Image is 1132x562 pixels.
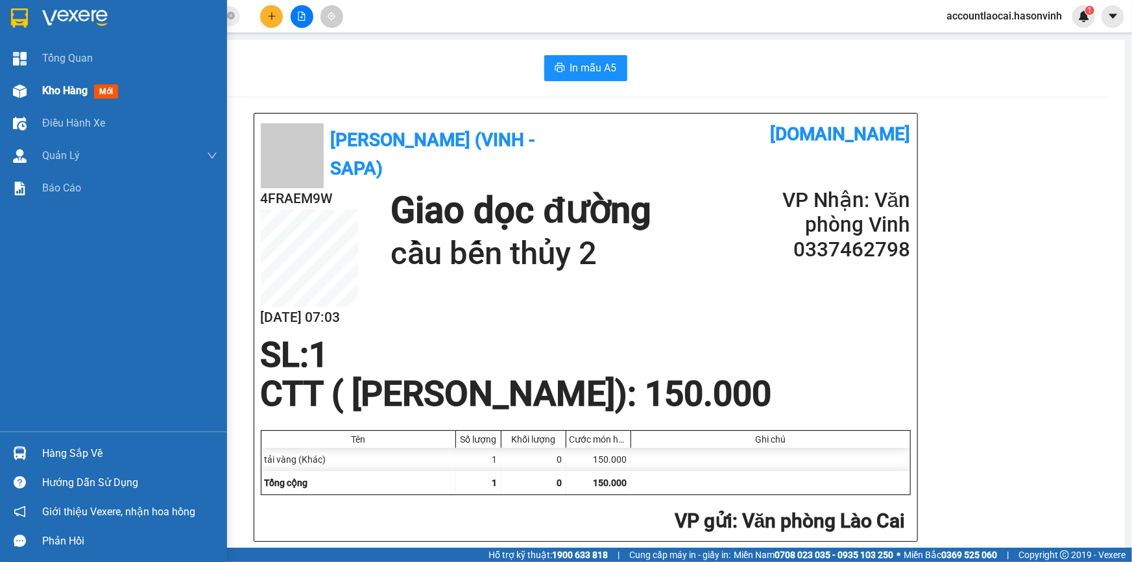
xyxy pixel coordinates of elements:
[904,548,997,562] span: Miền Bắc
[327,12,336,21] span: aim
[1102,5,1124,28] button: caret-down
[42,504,195,520] span: Giới thiệu Vexere, nhận hoa hồng
[261,335,309,375] span: SL:
[261,508,906,535] h2: : Văn phòng Lào Cai
[261,307,358,328] h2: [DATE] 07:03
[42,84,88,97] span: Kho hàng
[555,62,565,75] span: printer
[207,151,217,161] span: down
[291,5,313,28] button: file-add
[618,548,620,562] span: |
[227,12,235,19] span: close-circle
[13,52,27,66] img: dashboard-icon
[1087,6,1092,15] span: 1
[68,75,239,165] h1: Giao dọc đường
[253,374,780,413] div: CTT ( [PERSON_NAME]) : 150.000
[734,548,893,562] span: Miền Nam
[227,10,235,23] span: close-circle
[771,123,911,145] b: [DOMAIN_NAME]
[265,434,452,445] div: Tên
[1007,548,1009,562] span: |
[330,129,535,179] b: [PERSON_NAME] (Vinh - Sapa)
[501,448,566,471] div: 0
[13,149,27,163] img: warehouse-icon
[11,8,28,28] img: logo-vxr
[941,550,997,560] strong: 0369 525 060
[94,84,118,99] span: mới
[391,233,651,275] h1: cầu bến thủy 2
[754,188,910,238] h2: VP Nhận: Văn phòng Vinh
[261,448,456,471] div: tải vàng (Khác)
[544,55,627,81] button: printerIn mẫu A5
[492,478,498,488] span: 1
[675,509,732,532] span: VP gửi
[42,50,93,66] span: Tổng Quan
[456,448,501,471] div: 1
[13,117,27,130] img: warehouse-icon
[1060,550,1069,559] span: copyright
[261,188,358,210] h2: 4FRAEM9W
[267,12,276,21] span: plus
[594,478,627,488] span: 150.000
[260,5,283,28] button: plus
[936,8,1072,24] span: accountlaocai.hasonvinh
[391,188,651,233] h1: Giao dọc đường
[42,147,80,164] span: Quản Lý
[570,434,627,445] div: Cước món hàng
[14,535,26,547] span: message
[13,182,27,195] img: solution-icon
[775,550,893,560] strong: 0708 023 035 - 0935 103 250
[505,434,562,445] div: Khối lượng
[1107,10,1119,22] span: caret-down
[297,12,306,21] span: file-add
[320,5,343,28] button: aim
[13,84,27,98] img: warehouse-icon
[42,444,217,463] div: Hàng sắp về
[488,548,608,562] span: Hỗ trợ kỹ thuật:
[42,531,217,551] div: Phản hồi
[566,448,631,471] div: 150.000
[42,115,105,131] span: Điều hành xe
[13,446,27,460] img: warehouse-icon
[634,434,907,445] div: Ghi chú
[459,434,498,445] div: Số lượng
[897,552,900,557] span: ⚪️
[570,60,617,76] span: In mẫu A5
[7,75,104,97] h2: 4FRAEM9W
[309,335,329,375] span: 1
[552,550,608,560] strong: 1900 633 818
[557,478,562,488] span: 0
[1085,6,1094,15] sup: 1
[1078,10,1090,22] img: icon-new-feature
[14,476,26,489] span: question-circle
[42,473,217,493] div: Hướng dẫn sử dụng
[14,506,26,518] span: notification
[754,238,910,262] h2: 0337462798
[173,10,313,32] b: [DOMAIN_NAME]
[42,180,81,196] span: Báo cáo
[265,478,308,488] span: Tổng cộng
[54,16,195,66] b: [PERSON_NAME] (Vinh - Sapa)
[629,548,730,562] span: Cung cấp máy in - giấy in:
